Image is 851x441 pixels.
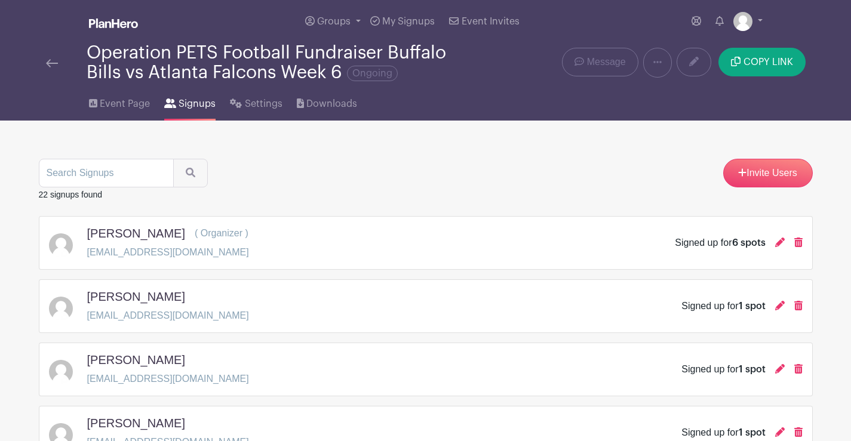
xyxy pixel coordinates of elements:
img: default-ce2991bfa6775e67f084385cd625a349d9dcbb7a52a09fb2fda1e96e2d18dcdb.png [49,360,73,384]
img: default-ce2991bfa6775e67f084385cd625a349d9dcbb7a52a09fb2fda1e96e2d18dcdb.png [733,12,752,31]
span: My Signups [382,17,435,26]
div: Signed up for [681,299,765,313]
span: 6 spots [732,238,766,248]
h5: [PERSON_NAME] [87,226,185,240]
a: Downloads [297,82,357,121]
a: Invite Users [723,159,813,187]
h5: [PERSON_NAME] [87,416,185,430]
span: 1 spot [739,428,766,437]
h5: [PERSON_NAME] [87,353,185,367]
a: Event Page [89,82,150,121]
button: COPY LINK [718,48,805,76]
span: Event Invites [462,17,520,26]
span: 1 spot [739,301,766,311]
a: Signups [164,82,216,121]
div: Operation PETS Football Fundraiser Buffalo Bills vs Atlanta Falcons Week 6 [87,43,474,82]
p: [EMAIL_ADDRESS][DOMAIN_NAME] [87,245,249,260]
span: Signups [179,97,216,111]
span: Ongoing [347,66,398,81]
img: back-arrow-29a5d9b10d5bd6ae65dc969a981735edf675c4d7a1fe02e03b50dbd4ba3cdb55.svg [46,59,58,67]
div: Signed up for [675,236,765,250]
h5: [PERSON_NAME] [87,289,185,304]
span: Settings [245,97,282,111]
input: Search Signups [39,159,174,187]
img: default-ce2991bfa6775e67f084385cd625a349d9dcbb7a52a09fb2fda1e96e2d18dcdb.png [49,233,73,257]
p: [EMAIL_ADDRESS][DOMAIN_NAME] [87,372,249,386]
span: Event Page [100,97,150,111]
a: Message [562,48,638,76]
div: Signed up for [681,362,765,377]
span: Downloads [306,97,357,111]
span: COPY LINK [744,57,793,67]
img: logo_white-6c42ec7e38ccf1d336a20a19083b03d10ae64f83f12c07503d8b9e83406b4c7d.svg [89,18,138,28]
span: 1 spot [739,365,766,374]
div: Signed up for [681,425,765,440]
span: Message [587,55,626,69]
small: 22 signups found [39,190,103,199]
p: [EMAIL_ADDRESS][DOMAIN_NAME] [87,309,249,323]
a: Settings [230,82,282,121]
span: Groups [317,17,351,26]
img: default-ce2991bfa6775e67f084385cd625a349d9dcbb7a52a09fb2fda1e96e2d18dcdb.png [49,297,73,320]
span: ( Organizer ) [195,228,248,238]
